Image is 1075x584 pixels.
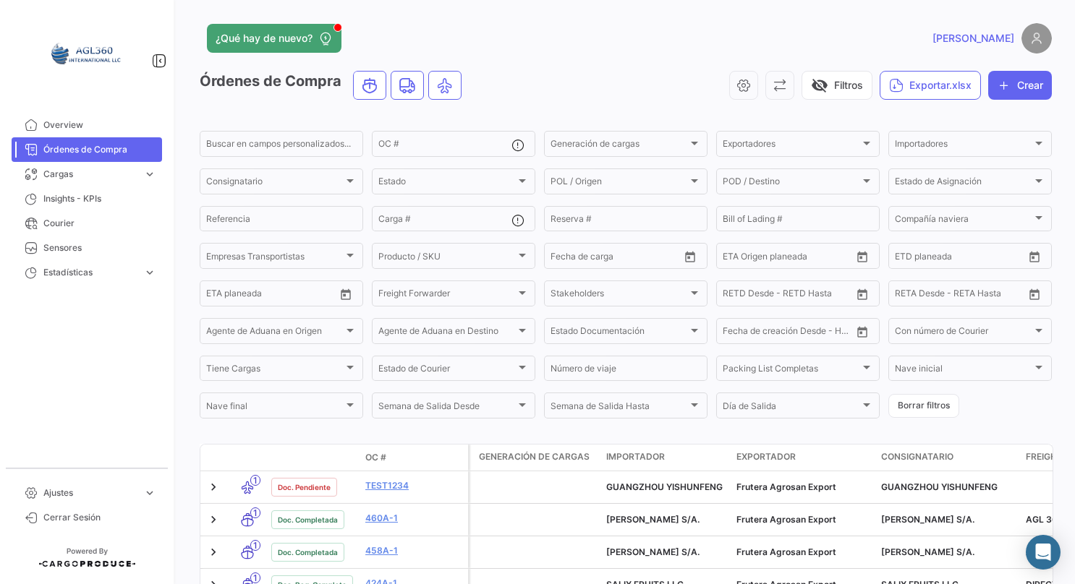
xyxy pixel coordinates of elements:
[378,328,516,338] span: Agente de Aduana en Destino
[723,366,860,376] span: Packing List Completas
[802,71,872,100] button: visibility_offFiltros
[851,283,873,305] button: Open calendar
[1021,23,1052,53] img: placeholder-user.png
[378,291,516,301] span: Freight Forwarder
[43,217,156,230] span: Courier
[229,452,265,463] datatable-header-cell: Modo de Transporte
[723,141,860,151] span: Exportadores
[143,168,156,181] span: expand_more
[335,283,357,305] button: Open calendar
[881,546,974,557] span: PERBONI S/A.
[736,481,836,492] span: Frutera Agrosan Export
[250,572,260,583] span: 1
[470,445,600,471] datatable-header-cell: Generación de cargas
[551,291,688,301] span: Stakeholders
[206,480,221,494] a: Expand/Collapse Row
[606,481,723,492] span: GUANGZHOU YISHUNFENG
[600,445,731,471] datatable-header-cell: Importador
[43,143,156,156] span: Órdenes de Compra
[206,366,344,376] span: Tiene Cargas
[723,253,749,263] input: Desde
[43,486,137,499] span: Ajustes
[895,141,1032,151] span: Importadores
[365,451,386,464] span: OC #
[278,514,338,525] span: Doc. Completada
[606,514,700,525] span: PERBONI S/A.
[206,179,344,189] span: Consignatario
[895,216,1032,226] span: Compañía naviera
[365,479,462,492] a: Test1234
[587,253,648,263] input: Hasta
[250,507,260,518] span: 1
[988,71,1052,100] button: Crear
[731,445,875,471] datatable-header-cell: Exportador
[479,450,590,463] span: Generación de cargas
[551,328,688,338] span: Estado Documentación
[206,253,344,263] span: Empresas Transportistas
[880,71,981,100] button: Exportar.xlsx
[759,328,820,338] input: Hasta
[206,545,221,559] a: Expand/Collapse Row
[736,450,796,463] span: Exportador
[12,113,162,137] a: Overview
[12,236,162,260] a: Sensores
[881,450,953,463] span: Consignatario
[200,71,466,100] h3: Órdenes de Compra
[723,403,860,413] span: Día de Salida
[378,253,516,263] span: Producto / SKU
[43,168,137,181] span: Cargas
[12,211,162,236] a: Courier
[551,403,688,413] span: Semana de Salida Hasta
[895,253,921,263] input: Desde
[551,141,688,151] span: Generación de cargas
[12,186,162,211] a: Insights - KPIs
[1024,283,1045,305] button: Open calendar
[759,291,820,301] input: Hasta
[43,511,156,524] span: Cerrar Sesión
[378,179,516,189] span: Estado
[736,546,836,557] span: Frutera Agrosan Export
[365,512,462,525] a: 460A-1
[216,31,313,46] span: ¿Qué hay de nuevo?
[931,291,993,301] input: Hasta
[932,31,1014,46] span: [PERSON_NAME]
[206,291,232,301] input: Desde
[723,291,749,301] input: Desde
[43,192,156,205] span: Insights - KPIs
[143,486,156,499] span: expand_more
[881,481,998,492] span: GUANGZHOU YISHUNFENG
[378,366,516,376] span: Estado de Courier
[888,394,959,418] button: Borrar filtros
[723,328,749,338] input: Desde
[378,403,516,413] span: Semana de Salida Desde
[1026,535,1061,570] div: Abrir Intercom Messenger
[43,266,137,279] span: Estadísticas
[931,253,993,263] input: Hasta
[736,514,836,525] span: Frutera Agrosan Export
[265,452,360,463] datatable-header-cell: Estado Doc.
[551,253,577,263] input: Desde
[881,514,974,525] span: PERBONI S/A.
[895,366,1032,376] span: Nave inicial
[811,77,828,94] span: visibility_off
[391,72,423,99] button: Land
[429,72,461,99] button: Air
[43,119,156,132] span: Overview
[278,546,338,558] span: Doc. Completada
[51,17,123,90] img: 64a6efb6-309f-488a-b1f1-3442125ebd42.png
[242,291,304,301] input: Hasta
[606,450,665,463] span: Importador
[354,72,386,99] button: Ocean
[875,445,1020,471] datatable-header-cell: Consignatario
[895,291,921,301] input: Desde
[851,246,873,267] button: Open calendar
[250,475,260,486] span: 1
[606,546,700,557] span: PERBONI S/A.
[278,481,331,493] span: Doc. Pendiente
[143,266,156,279] span: expand_more
[250,540,260,551] span: 1
[12,137,162,162] a: Órdenes de Compra
[207,24,341,53] button: ¿Qué hay de nuevo?
[679,246,701,267] button: Open calendar
[43,241,156,254] span: Sensores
